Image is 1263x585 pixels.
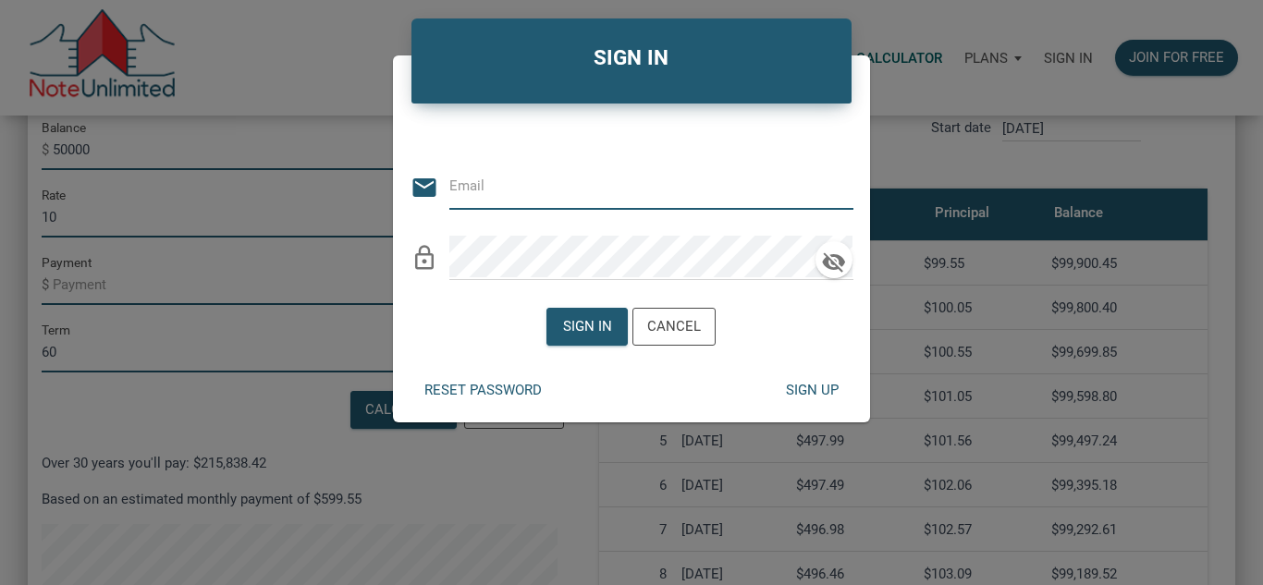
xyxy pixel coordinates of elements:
[411,174,438,201] i: email
[449,165,826,207] input: Email
[647,316,701,337] div: Cancel
[786,380,839,401] div: Sign up
[546,308,628,346] button: Sign in
[411,372,556,408] button: Reset password
[424,380,542,401] div: Reset password
[563,316,612,337] div: Sign in
[771,372,852,408] button: Sign up
[411,244,438,272] i: lock_outline
[425,43,838,74] h4: SIGN IN
[632,308,716,346] button: Cancel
